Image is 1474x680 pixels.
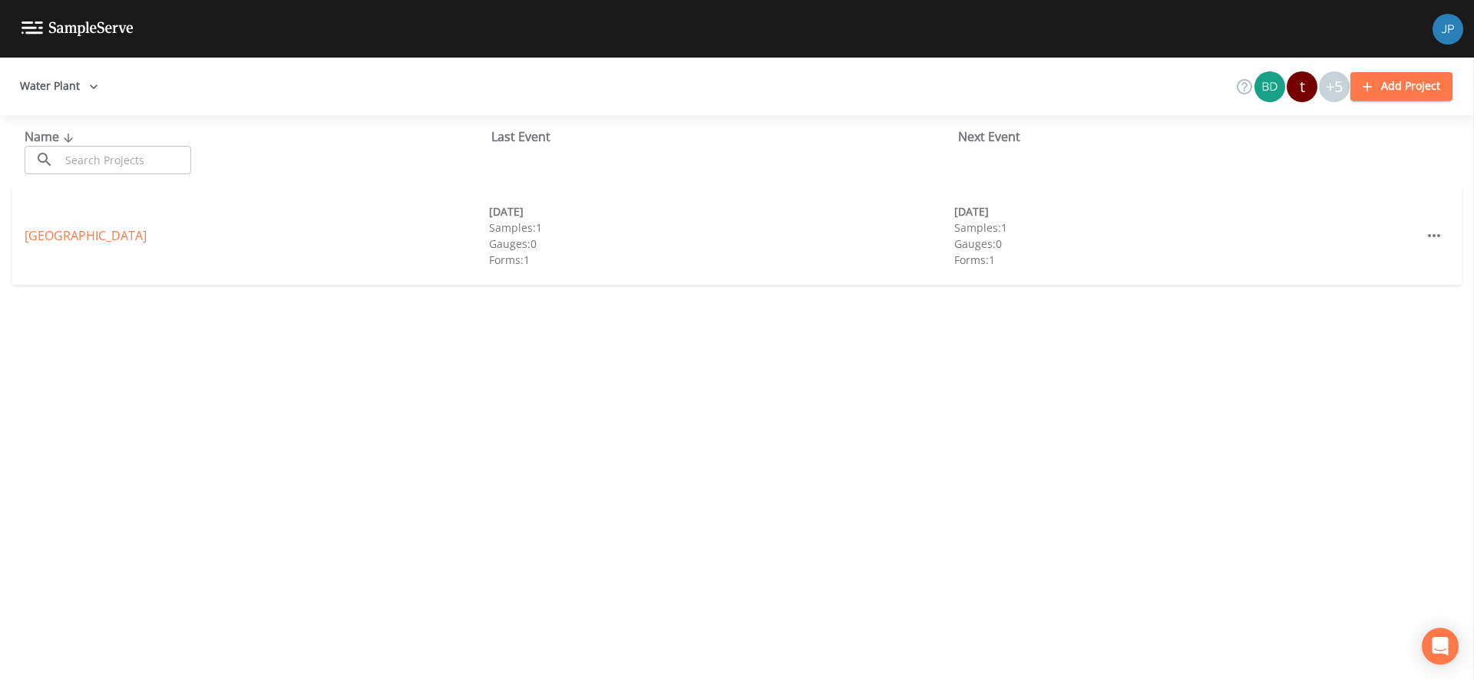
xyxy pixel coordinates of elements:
a: [GEOGRAPHIC_DATA] [25,227,147,244]
input: Search Projects [60,146,191,174]
div: Gauges: 0 [489,236,953,252]
img: e4f2f4b712f24741abb841fff70a1658 [1254,71,1285,102]
div: Samples: 1 [489,220,953,236]
button: Add Project [1350,72,1453,101]
div: Open Intercom Messenger [1422,628,1459,665]
div: bret dorton [1254,71,1286,102]
div: Last Event [491,127,958,146]
button: Water Plant [14,72,104,101]
span: Name [25,128,78,145]
div: Forms: 1 [489,252,953,268]
div: [DATE] [489,203,953,220]
div: Gauges: 0 [954,236,1419,252]
div: t [1287,71,1317,102]
img: logo [21,21,134,36]
img: 41241ef155101aa6d92a04480b0d0000 [1433,14,1463,45]
div: [DATE] [954,203,1419,220]
div: +5 [1319,71,1350,102]
div: Forms: 1 [954,252,1419,268]
div: tyler.davis@inframark.com [1286,71,1318,102]
div: Samples: 1 [954,220,1419,236]
div: Next Event [958,127,1425,146]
